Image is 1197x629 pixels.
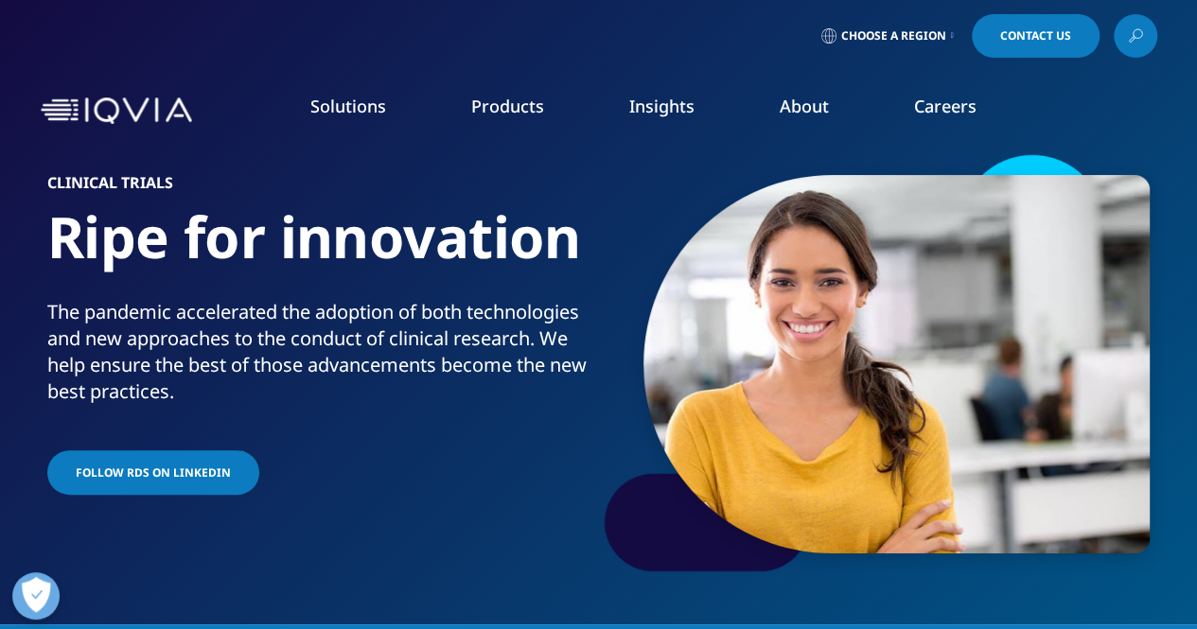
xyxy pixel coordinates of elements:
[629,95,695,117] a: Insights
[471,95,544,117] a: Products
[1000,30,1071,42] span: Contact Us
[780,95,829,117] a: About
[310,95,386,117] a: Solutions
[841,28,946,44] span: Choose a Region
[47,299,591,416] p: The pandemic accelerated the adoption of both technologies and new approaches to the conduct of c...
[47,175,591,201] h6: Clinical Trials
[972,14,1100,58] a: Contact Us
[47,450,259,495] a: FOLLOW RDS ON LINKEDIN
[12,572,60,620] button: Open Preferences
[41,97,192,125] img: IQVIA Healthcare Information Technology and Pharma Clinical Research Company
[47,201,591,299] h1: Ripe for innovation
[914,95,977,117] a: Careers
[643,175,1150,553] img: 061_woman-in-officespace.jpg
[76,464,231,480] span: FOLLOW RDS ON LINKEDIN
[200,66,1157,155] nav: Primary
